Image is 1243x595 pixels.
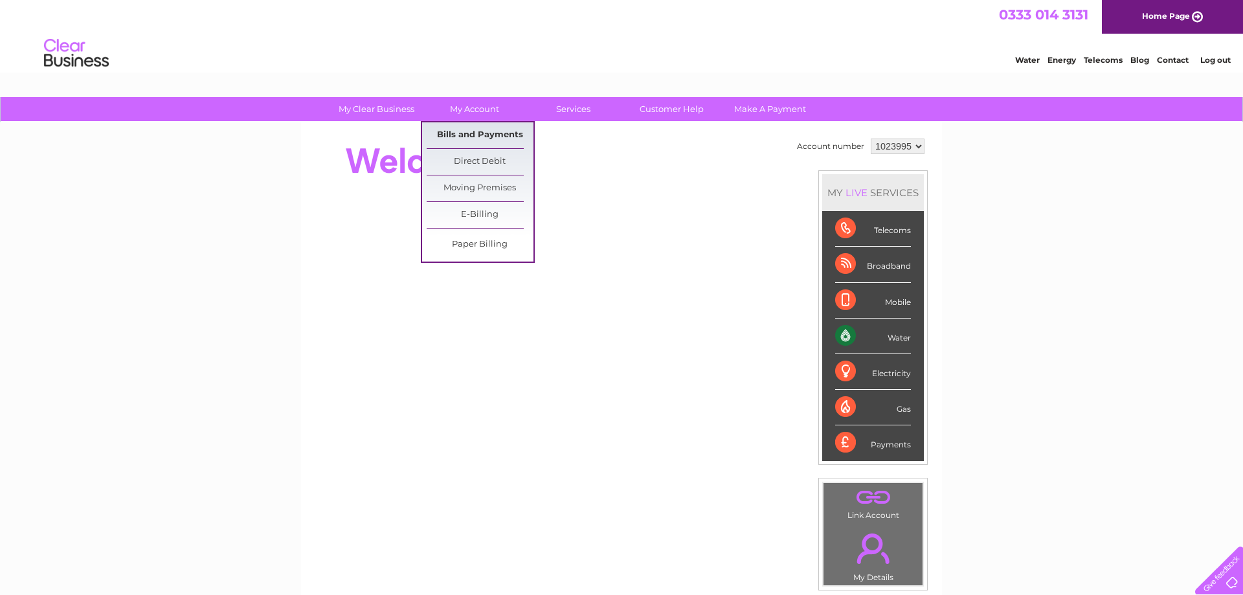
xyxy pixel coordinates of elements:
[717,97,823,121] a: Make A Payment
[1047,55,1076,65] a: Energy
[823,522,923,586] td: My Details
[794,135,868,157] td: Account number
[520,97,627,121] a: Services
[323,97,430,121] a: My Clear Business
[43,34,109,73] img: logo.png
[835,319,911,354] div: Water
[823,482,923,523] td: Link Account
[827,526,919,571] a: .
[427,149,533,175] a: Direct Debit
[827,486,919,509] a: .
[835,211,911,247] div: Telecoms
[835,390,911,425] div: Gas
[999,6,1088,23] a: 0333 014 3131
[1015,55,1040,65] a: Water
[618,97,725,121] a: Customer Help
[1157,55,1189,65] a: Contact
[835,247,911,282] div: Broadband
[1200,55,1231,65] a: Log out
[427,232,533,258] a: Paper Billing
[1084,55,1123,65] a: Telecoms
[427,175,533,201] a: Moving Premises
[427,122,533,148] a: Bills and Payments
[427,202,533,228] a: E-Billing
[835,283,911,319] div: Mobile
[822,174,924,211] div: MY SERVICES
[835,354,911,390] div: Electricity
[1130,55,1149,65] a: Blog
[843,186,870,199] div: LIVE
[317,7,928,63] div: Clear Business is a trading name of Verastar Limited (registered in [GEOGRAPHIC_DATA] No. 3667643...
[421,97,528,121] a: My Account
[835,425,911,460] div: Payments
